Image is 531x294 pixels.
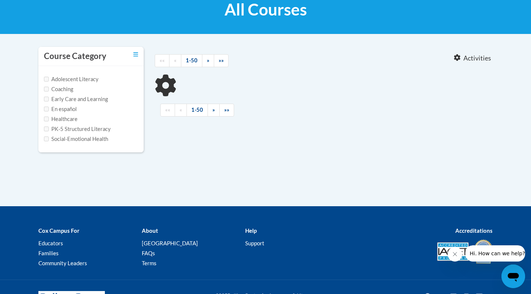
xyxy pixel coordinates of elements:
[142,240,198,246] a: [GEOGRAPHIC_DATA]
[219,57,224,63] span: »»
[174,57,177,63] span: «
[212,107,215,113] span: »
[44,107,49,111] input: Checkbox for Options
[455,227,493,234] b: Accreditations
[501,264,525,288] iframe: Button to launch messaging window
[44,51,106,62] h3: Course Category
[38,260,87,266] a: Community Leaders
[186,104,208,117] a: 1-50
[207,57,209,63] span: »
[133,51,138,59] a: Toggle collapse
[474,239,493,264] img: IDA® Accredited
[44,127,49,131] input: Checkbox for Options
[38,250,59,256] a: Families
[219,104,234,117] a: End
[142,260,157,266] a: Terms
[245,227,257,234] b: Help
[44,87,49,91] input: Checkbox for Options
[160,57,165,63] span: ««
[448,247,462,262] iframe: Close message
[44,77,49,82] input: Checkbox for Options
[169,54,181,67] a: Previous
[202,54,214,67] a: Next
[175,104,187,117] a: Previous
[44,136,49,141] input: Checkbox for Options
[245,240,264,246] a: Support
[208,104,220,117] a: Next
[44,85,73,93] label: Coaching
[44,117,49,121] input: Checkbox for Options
[463,54,491,62] span: Activities
[155,54,169,67] a: Begining
[38,240,63,246] a: Educators
[44,105,77,113] label: En español
[142,227,158,234] b: About
[437,242,469,261] img: Accredited IACET® Provider
[224,107,229,113] span: »»
[142,250,155,256] a: FAQs
[44,115,78,123] label: Healthcare
[160,104,175,117] a: Begining
[38,227,79,234] b: Cox Campus For
[214,54,229,67] a: End
[44,95,108,103] label: Early Care and Learning
[44,125,111,133] label: PK-5 Structured Literacy
[44,97,49,101] input: Checkbox for Options
[179,107,182,113] span: «
[181,54,202,67] a: 1-50
[465,245,525,262] iframe: Message from company
[44,75,99,83] label: Adolescent Literacy
[44,135,108,143] label: Social-Emotional Health
[165,107,170,113] span: ««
